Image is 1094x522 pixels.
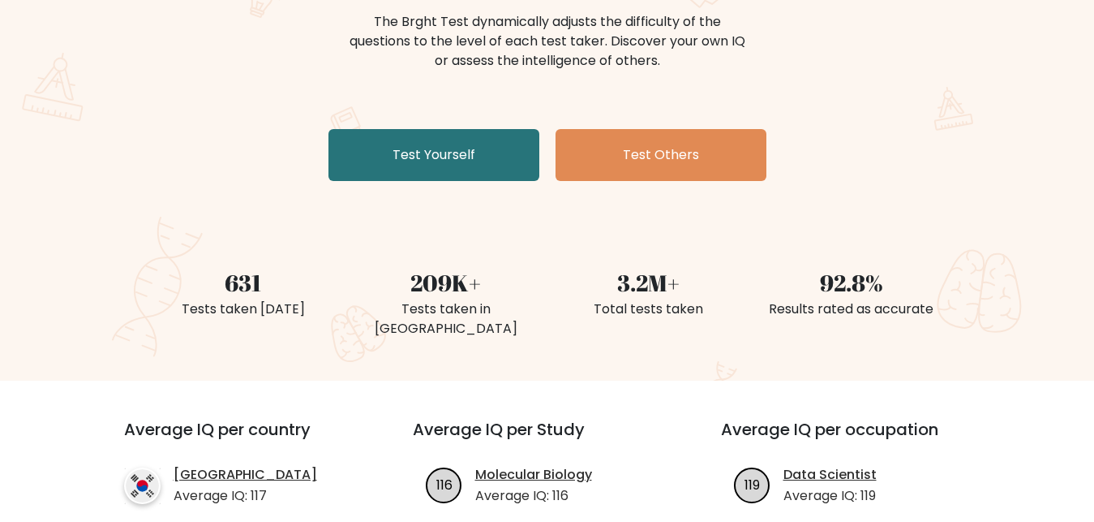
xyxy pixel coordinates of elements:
a: Test Others [556,129,766,181]
text: 119 [744,475,760,494]
div: Tests taken in [GEOGRAPHIC_DATA] [354,300,538,339]
h3: Average IQ per Study [413,420,682,459]
div: 3.2M+ [557,265,740,300]
div: Results rated as accurate [760,300,943,319]
a: Test Yourself [328,129,539,181]
div: Total tests taken [557,300,740,319]
img: country [124,468,161,504]
a: [GEOGRAPHIC_DATA] [174,465,317,485]
text: 116 [435,475,452,494]
p: Average IQ: 119 [783,486,877,506]
div: 92.8% [760,265,943,300]
div: 631 [152,265,335,300]
h3: Average IQ per occupation [721,420,990,459]
p: Average IQ: 116 [475,486,592,506]
h3: Average IQ per country [124,420,354,459]
div: Tests taken [DATE] [152,300,335,319]
p: Average IQ: 117 [174,486,317,506]
a: Data Scientist [783,465,877,485]
div: 209K+ [354,265,538,300]
a: Molecular Biology [475,465,592,485]
div: The Brght Test dynamically adjusts the difficulty of the questions to the level of each test take... [345,12,750,71]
